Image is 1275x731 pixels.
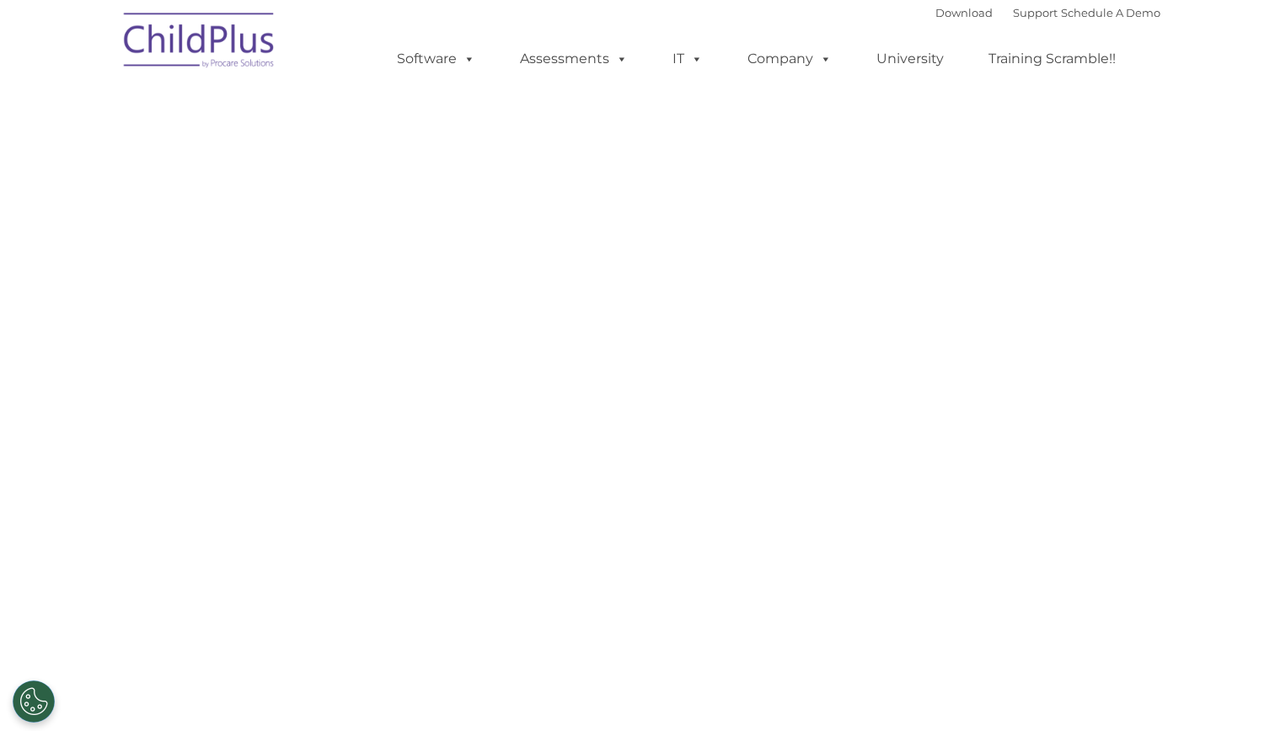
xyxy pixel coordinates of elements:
[115,1,284,85] img: ChildPlus by Procare Solutions
[503,42,645,76] a: Assessments
[935,6,1160,19] font: |
[656,42,720,76] a: IT
[1013,6,1058,19] a: Support
[1061,6,1160,19] a: Schedule A Demo
[860,42,961,76] a: University
[380,42,492,76] a: Software
[731,42,849,76] a: Company
[972,42,1133,76] a: Training Scramble!!
[935,6,993,19] a: Download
